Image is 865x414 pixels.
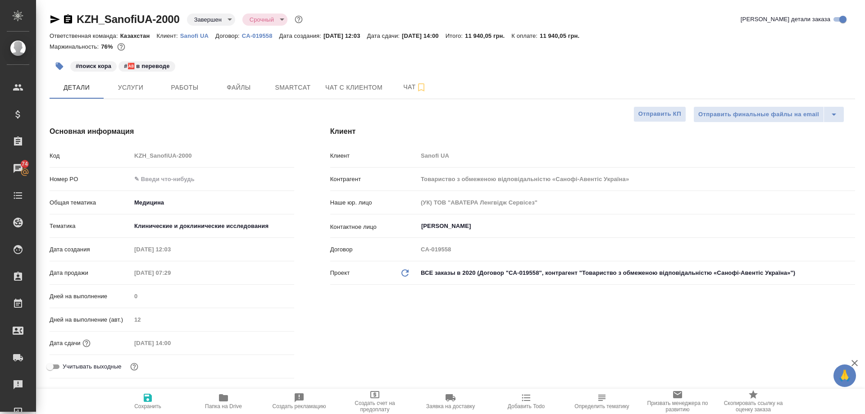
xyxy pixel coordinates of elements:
span: Отправить КП [638,109,681,119]
span: Учитывать выходные [63,362,122,371]
p: Дата сдачи: [367,32,402,39]
p: 11 940,05 грн. [465,32,511,39]
input: Пустое поле [418,149,855,162]
input: Пустое поле [418,173,855,186]
button: Скопировать ссылку на оценку заказа [715,389,791,414]
span: Smartcat [271,82,314,93]
button: Папка на Drive [186,389,261,414]
input: Пустое поле [131,243,210,256]
a: Sanofi UA [180,32,215,39]
button: Отправить финальные файлы на email [693,106,824,123]
span: 🙏 [837,366,852,385]
p: Дата продажи [50,268,131,278]
span: Услуги [109,82,152,93]
span: Добавить Todo [508,403,545,409]
p: Наше юр. лицо [330,198,418,207]
p: Контактное лицо [330,223,418,232]
button: Завершен [191,16,224,23]
button: Скопировать ссылку для ЯМессенджера [50,14,60,25]
input: Пустое поле [418,196,855,209]
span: Создать счет на предоплату [342,400,407,413]
button: Если добавить услуги и заполнить их объемом, то дата рассчитается автоматически [81,337,92,349]
p: Договор [330,245,418,254]
button: Выбери, если сб и вс нужно считать рабочими днями для выполнения заказа. [128,361,140,373]
p: Клиент [330,151,418,160]
span: Папка на Drive [205,403,242,409]
span: Чат [393,82,437,93]
p: Проект [330,268,350,278]
p: [DATE] 12:03 [323,32,367,39]
div: Медицина [131,195,294,210]
p: Казахстан [120,32,157,39]
div: Клинические и доклинические исследования [131,218,294,234]
p: 76% [101,43,115,50]
p: Дней на выполнение [50,292,131,301]
button: Добавить тэг [50,56,69,76]
button: Создать рекламацию [261,389,337,414]
button: Доп статусы указывают на важность/срочность заказа [293,14,305,25]
button: Добавить Todo [488,389,564,414]
div: Завершен [187,14,235,26]
button: Создать счет на предоплату [337,389,413,414]
button: Сохранить [110,389,186,414]
span: Работы [163,82,206,93]
p: Дата сдачи [50,339,81,348]
p: Дата создания: [279,32,323,39]
p: Тематика [50,222,131,231]
button: Призвать менеджера по развитию [640,389,715,414]
a: CA-019558 [242,32,279,39]
p: Итого: [446,32,465,39]
p: Клиент: [156,32,180,39]
p: Ответственная команда: [50,32,120,39]
input: ✎ Введи что-нибудь [131,173,294,186]
input: Пустое поле [131,290,294,303]
input: Пустое поле [418,243,855,256]
button: Определить тематику [564,389,640,414]
span: Призвать менеджера по развитию [645,400,710,413]
p: Дней на выполнение (авт.) [50,315,131,324]
p: 11 940,05 грн. [540,32,586,39]
p: К оплате: [511,32,540,39]
span: Создать рекламацию [273,403,326,409]
p: [DATE] 14:00 [402,32,446,39]
p: Маржинальность: [50,43,101,50]
input: Пустое поле [131,337,210,350]
div: split button [693,106,844,123]
p: Контрагент [330,175,418,184]
div: Завершен [242,14,287,26]
span: Сохранить [134,403,161,409]
input: Пустое поле [131,313,294,326]
button: Отправить КП [633,106,686,122]
h4: Клиент [330,126,855,137]
p: Код [50,151,131,160]
span: Определить тематику [574,403,629,409]
button: Скопировать ссылку [63,14,73,25]
button: 4598.26 RUB; [115,41,127,53]
p: Дата создания [50,245,131,254]
span: 74 [16,159,33,168]
span: [PERSON_NAME] детали заказа [741,15,830,24]
p: #поиск кора [76,62,111,71]
a: KZH_SanofiUA-2000 [77,13,180,25]
p: Договор: [215,32,242,39]
span: Детали [55,82,98,93]
button: Срочный [247,16,277,23]
button: Open [850,225,852,227]
span: Заявка на доставку [426,403,475,409]
span: Файлы [217,82,260,93]
h4: Основная информация [50,126,294,137]
div: ВСЕ заказы в 2020 (Договор "CA-019558", контрагент "Товариство з обмеженою відповідальністю «Сано... [418,265,855,281]
p: Общая тематика [50,198,131,207]
span: Отправить финальные файлы на email [698,109,819,120]
input: Пустое поле [131,149,294,162]
span: поиск кора [69,62,118,69]
span: 🆎 в переводе [118,62,176,69]
svg: Подписаться [416,82,427,93]
button: 🙏 [833,364,856,387]
button: Заявка на доставку [413,389,488,414]
p: #🆎 в переводе [124,62,169,71]
input: Пустое поле [131,266,210,279]
a: 74 [2,157,34,180]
